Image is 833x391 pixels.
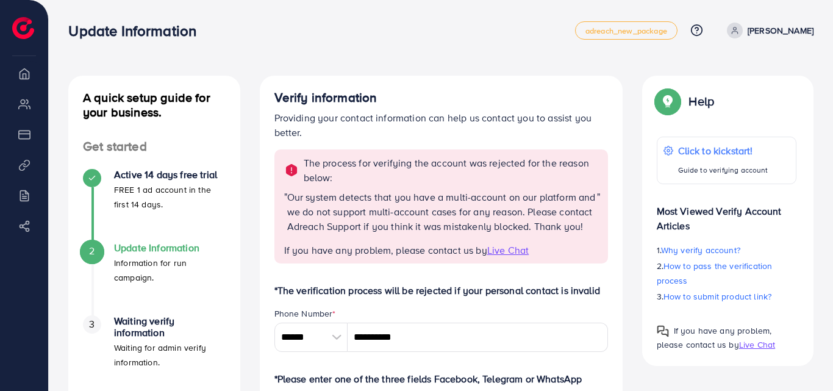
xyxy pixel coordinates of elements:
[114,242,226,254] h4: Update Information
[663,290,771,303] span: How to submit product link?
[284,163,299,178] img: alert
[284,190,287,243] span: "
[12,17,34,39] img: logo
[688,94,714,109] p: Help
[657,259,797,288] p: 2.
[678,163,768,178] p: Guide to verifying account
[274,283,608,298] p: *The verification process will be rejected if your personal contact is invalid
[89,244,95,258] span: 2
[304,156,601,185] p: The process for verifying the account was rejected for the reason below:
[487,243,529,257] span: Live Chat
[68,169,240,242] li: Active 14 days free trial
[287,190,598,234] p: Our system detects that you have a multi-account on our platform and we do not support multi-acco...
[575,21,677,40] a: adreach_new_package
[657,243,797,257] p: 1.
[68,90,240,120] h4: A quick setup guide for your business.
[274,307,336,320] label: Phone Number
[657,260,773,287] span: How to pass the verification process
[657,325,669,337] img: Popup guide
[68,315,240,389] li: Waiting verify information
[68,242,240,315] li: Update Information
[114,169,226,181] h4: Active 14 days free trial
[114,315,226,339] h4: Waiting verify information
[274,110,608,140] p: Providing your contact information can help us contact you to assist you better.
[678,143,768,158] p: Click to kickstart!
[114,182,226,212] p: FREE 1 ad account in the first 14 days.
[274,371,608,386] p: *Please enter one of the three fields Facebook, Telegram or WhatsApp
[68,22,206,40] h3: Update Information
[657,90,679,112] img: Popup guide
[722,23,813,38] a: [PERSON_NAME]
[114,256,226,285] p: Information for run campaign.
[661,244,740,256] span: Why verify account?
[89,317,95,331] span: 3
[585,27,667,35] span: adreach_new_package
[657,325,772,351] span: If you have any problem, please contact us by
[597,190,600,243] span: "
[657,194,797,233] p: Most Viewed Verify Account Articles
[274,90,608,106] h4: Verify information
[284,243,487,257] span: If you have any problem, please contact us by
[114,340,226,370] p: Waiting for admin verify information.
[739,339,775,351] span: Live Chat
[748,23,813,38] p: [PERSON_NAME]
[657,289,797,304] p: 3.
[68,139,240,154] h4: Get started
